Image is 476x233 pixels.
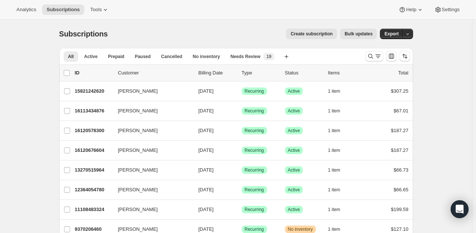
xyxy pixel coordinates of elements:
p: 12364054780 [75,186,112,194]
span: 1 item [328,167,340,173]
span: Recurring [245,108,264,114]
span: [DATE] [199,226,214,232]
span: Prepaid [108,54,124,60]
span: [PERSON_NAME] [118,206,158,213]
button: [PERSON_NAME] [114,144,188,156]
span: Active [288,187,300,193]
p: 16120578300 [75,127,112,134]
button: [PERSON_NAME] [114,184,188,196]
span: Recurring [245,187,264,193]
p: 15821242620 [75,87,112,95]
p: Status [285,69,322,77]
span: Recurring [245,207,264,213]
div: 15821242620[PERSON_NAME][DATE]SuccessRecurringSuccessActive1 item$307.25 [75,86,409,96]
button: [PERSON_NAME] [114,164,188,176]
span: $67.01 [394,108,409,114]
span: 1 item [328,207,340,213]
span: Export [384,31,399,37]
button: Bulk updates [340,29,377,39]
div: 13270515964[PERSON_NAME][DATE]SuccessRecurringSuccessActive1 item$66.73 [75,165,409,175]
span: [PERSON_NAME] [118,107,158,115]
div: Items [328,69,365,77]
span: Active [288,167,300,173]
span: [PERSON_NAME] [118,226,158,233]
span: Settings [442,7,460,13]
span: Recurring [245,226,264,232]
span: Subscriptions [47,7,80,13]
button: Help [394,4,428,15]
span: 1 item [328,147,340,153]
span: [DATE] [199,128,214,133]
button: Export [380,29,403,39]
button: 1 item [328,125,349,136]
span: Analytics [16,7,36,13]
button: Tools [86,4,114,15]
p: 9370206460 [75,226,112,233]
span: [DATE] [199,88,214,94]
span: No inventory [193,54,220,60]
span: Active [288,108,300,114]
span: Active [288,88,300,94]
button: 1 item [328,106,349,116]
button: Create subscription [286,29,337,39]
button: 1 item [328,145,349,156]
span: Active [288,147,300,153]
span: $187.27 [391,128,409,133]
button: Subscriptions [42,4,84,15]
span: Active [288,207,300,213]
p: 11108483324 [75,206,112,213]
span: 19 [266,54,271,60]
span: [DATE] [199,147,214,153]
button: 1 item [328,185,349,195]
span: Recurring [245,167,264,173]
button: Sort the results [400,51,410,61]
button: Search and filter results [365,51,383,61]
button: [PERSON_NAME] [114,85,188,97]
span: Recurring [245,88,264,94]
button: [PERSON_NAME] [114,125,188,137]
button: 1 item [328,86,349,96]
div: Open Intercom Messenger [451,200,469,218]
span: [DATE] [199,167,214,173]
span: [DATE] [199,207,214,212]
span: [PERSON_NAME] [118,166,158,174]
span: $307.25 [391,88,409,94]
span: Active [288,128,300,134]
button: [PERSON_NAME] [114,105,188,117]
span: 1 item [328,226,340,232]
span: [DATE] [199,187,214,192]
span: Paused [135,54,151,60]
span: $187.27 [391,147,409,153]
span: Subscriptions [59,30,108,38]
button: 1 item [328,204,349,215]
p: 13270515964 [75,166,112,174]
span: Tools [90,7,102,13]
div: 11108483324[PERSON_NAME][DATE]SuccessRecurringSuccessActive1 item$199.59 [75,204,409,215]
span: [PERSON_NAME] [118,147,158,154]
span: No inventory [288,226,313,232]
button: Settings [430,4,464,15]
p: ID [75,69,112,77]
div: IDCustomerBilling DateTypeStatusItemsTotal [75,69,409,77]
button: Customize table column order and visibility [386,51,397,61]
span: Cancelled [161,54,183,60]
span: Recurring [245,128,264,134]
button: [PERSON_NAME] [114,204,188,216]
p: Billing Date [199,69,236,77]
div: 16120676604[PERSON_NAME][DATE]SuccessRecurringSuccessActive1 item$187.27 [75,145,409,156]
div: 16120578300[PERSON_NAME][DATE]SuccessRecurringSuccessActive1 item$187.27 [75,125,409,136]
div: 16113434876[PERSON_NAME][DATE]SuccessRecurringSuccessActive1 item$67.01 [75,106,409,116]
button: Create new view [280,51,292,62]
button: Analytics [12,4,41,15]
span: $66.65 [394,187,409,192]
span: $127.10 [391,226,409,232]
span: [PERSON_NAME] [118,87,158,95]
div: Type [242,69,279,77]
span: [PERSON_NAME] [118,127,158,134]
span: Bulk updates [345,31,372,37]
span: [DATE] [199,108,214,114]
p: 16120676604 [75,147,112,154]
p: Total [398,69,408,77]
span: 1 item [328,108,340,114]
p: Customer [118,69,193,77]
